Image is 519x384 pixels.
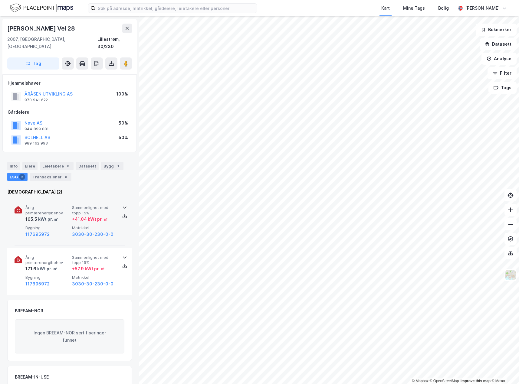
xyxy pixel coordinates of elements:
img: logo.f888ab2527a4732fd821a326f86c7f29.svg [10,3,73,13]
button: Tag [7,57,59,70]
img: Z [505,269,516,281]
span: Sammenlignet med topp 15% [72,255,116,265]
span: Sammenlignet med topp 15% [72,205,116,216]
div: 50% [119,134,128,141]
div: Leietakere [40,162,74,170]
div: 8 [65,163,71,169]
div: Info [7,162,20,170]
button: Filter [488,67,517,79]
div: ESG [7,173,28,181]
button: 3030-30-230-0-0 [72,280,113,288]
div: Lillestrøm, 30/230 [97,36,132,50]
a: Improve this map [461,379,491,383]
div: 171.6 [25,265,57,272]
span: Bygning [25,225,70,230]
div: + 41.04 kWt pr. ㎡ [72,216,108,223]
div: Eiere [22,162,38,170]
div: 2007, [GEOGRAPHIC_DATA], [GEOGRAPHIC_DATA] [7,36,97,50]
span: Matrikkel [72,225,116,230]
button: Bokmerker [476,24,517,36]
button: 117695972 [25,280,50,288]
div: [DEMOGRAPHIC_DATA] (2) [7,188,132,196]
div: kWt pr. ㎡ [37,216,58,223]
div: Transaksjoner [30,173,71,181]
button: Analyse [481,53,517,65]
div: 944 899 081 [25,127,49,132]
div: 165.5 [25,216,58,223]
span: Årlig primærenergibehov [25,255,70,265]
div: Hjemmelshaver [8,80,132,87]
div: BREEAM-NOR [15,307,43,314]
div: Mine Tags [403,5,425,12]
div: kWt pr. ㎡ [36,265,57,272]
a: Mapbox [412,379,429,383]
a: OpenStreetMap [430,379,459,383]
button: 117695972 [25,231,50,238]
div: Bygg [101,162,123,170]
div: 2 [19,174,25,180]
div: 50% [119,119,128,127]
div: Datasett [76,162,99,170]
div: [PERSON_NAME] Vei 28 [7,24,76,33]
div: 989 162 993 [25,141,48,146]
div: Kontrollprogram for chat [489,355,519,384]
div: 100% [116,90,128,98]
div: 8 [63,174,69,180]
div: + 57.9 kWt pr. ㎡ [72,265,105,272]
span: Matrikkel [72,275,116,280]
span: Bygning [25,275,70,280]
div: Ingen BREEAM-NOR sertifiseringer funnet [15,319,124,354]
input: Søk på adresse, matrikkel, gårdeiere, leietakere eller personer [95,4,257,13]
div: 970 941 622 [25,98,48,103]
button: 3030-30-230-0-0 [72,231,113,238]
div: Bolig [438,5,449,12]
button: Tags [488,82,517,94]
iframe: Chat Widget [489,355,519,384]
button: Datasett [480,38,517,50]
span: Årlig primærenergibehov [25,205,70,216]
div: Gårdeiere [8,109,132,116]
div: [PERSON_NAME] [465,5,500,12]
div: 1 [115,163,121,169]
div: BREEAM-IN-USE [15,373,49,381]
div: Kart [381,5,390,12]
